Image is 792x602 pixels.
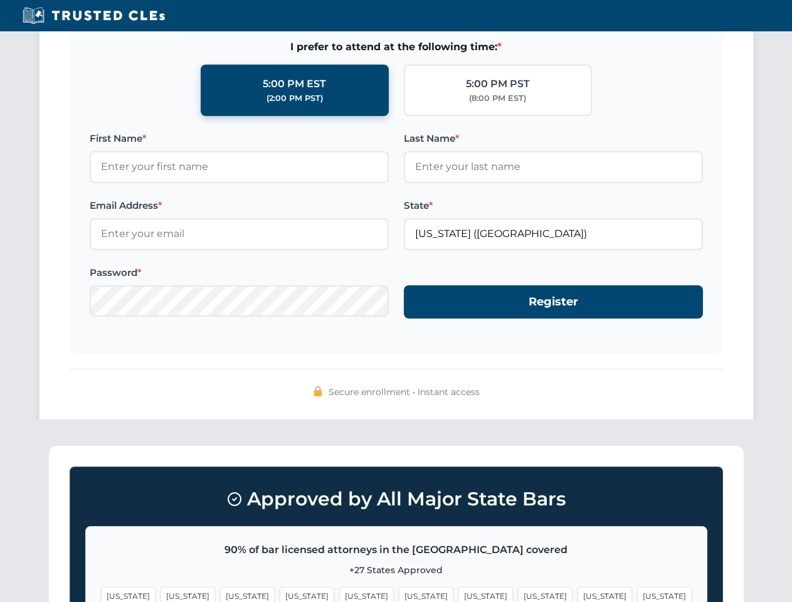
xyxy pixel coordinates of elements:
[90,39,703,55] span: I prefer to attend at the following time:
[466,76,530,92] div: 5:00 PM PST
[404,285,703,319] button: Register
[101,542,692,558] p: 90% of bar licensed attorneys in the [GEOGRAPHIC_DATA] covered
[263,76,326,92] div: 5:00 PM EST
[329,385,480,399] span: Secure enrollment • Instant access
[404,151,703,182] input: Enter your last name
[313,386,323,396] img: 🔒
[101,563,692,577] p: +27 States Approved
[90,265,389,280] label: Password
[404,131,703,146] label: Last Name
[90,198,389,213] label: Email Address
[90,131,389,146] label: First Name
[90,151,389,182] input: Enter your first name
[404,198,703,213] label: State
[267,92,323,105] div: (2:00 PM PST)
[19,6,169,25] img: Trusted CLEs
[90,218,389,250] input: Enter your email
[85,482,707,516] h3: Approved by All Major State Bars
[404,218,703,250] input: Florida (FL)
[469,92,526,105] div: (8:00 PM EST)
